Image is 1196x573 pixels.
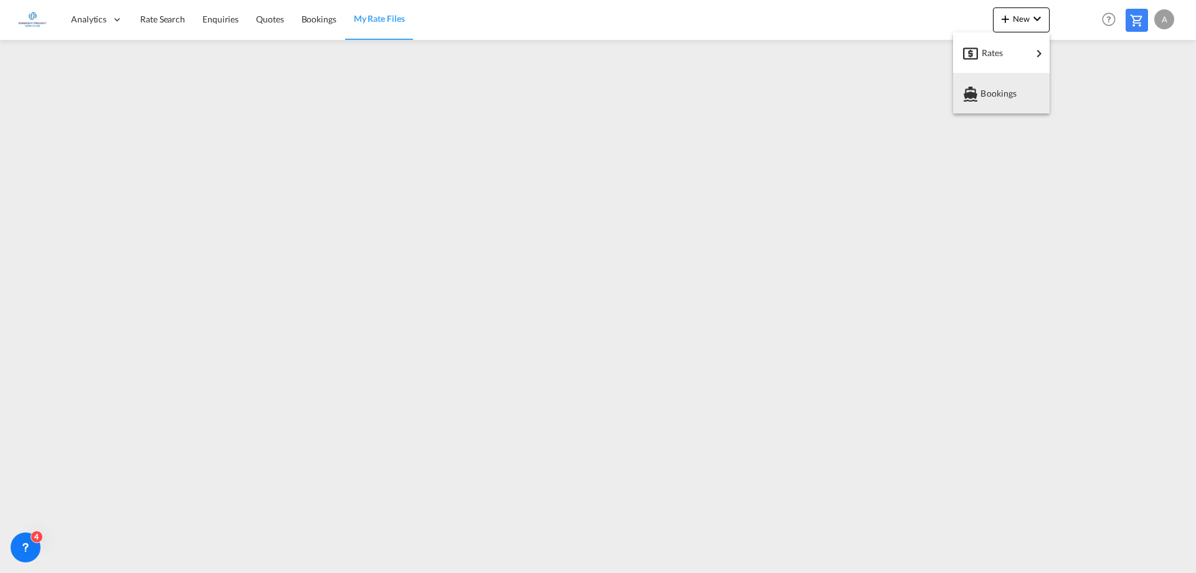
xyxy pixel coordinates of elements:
md-icon: icon-chevron-right [1032,46,1046,61]
button: Bookings [953,73,1050,113]
div: Bookings [963,78,1040,109]
iframe: Chat [9,508,53,554]
span: Rates [982,41,997,65]
span: Bookings [980,81,994,106]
